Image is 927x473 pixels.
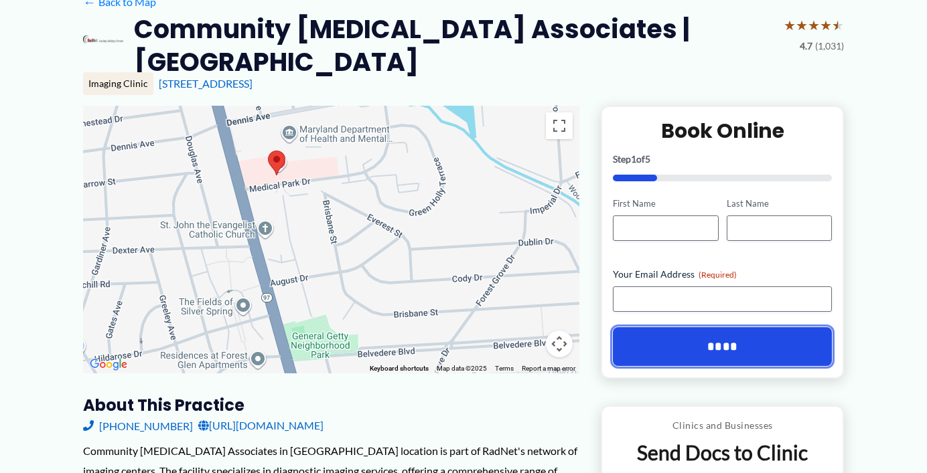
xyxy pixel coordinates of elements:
[370,364,429,373] button: Keyboard shortcuts
[613,268,832,281] label: Your Email Address
[727,197,832,210] label: Last Name
[86,356,131,373] img: Google
[784,13,796,37] span: ★
[83,415,193,436] a: [PHONE_NUMBER]
[198,415,324,436] a: [URL][DOMAIN_NAME]
[546,330,573,357] button: Map camera controls
[522,365,575,372] a: Report a map error
[820,13,832,37] span: ★
[86,356,131,373] a: Open this area in Google Maps (opens a new window)
[832,13,844,37] span: ★
[83,395,579,415] h3: About this practice
[631,153,636,165] span: 1
[134,13,773,79] h2: Community [MEDICAL_DATA] Associates | [GEOGRAPHIC_DATA]
[800,37,812,55] span: 4.7
[546,112,573,139] button: Toggle fullscreen view
[613,197,718,210] label: First Name
[808,13,820,37] span: ★
[612,440,833,466] p: Send Docs to Clinic
[437,365,487,372] span: Map data ©2025
[645,153,650,165] span: 5
[159,77,253,90] a: [STREET_ADDRESS]
[613,118,832,144] h2: Book Online
[613,155,832,164] p: Step of
[699,270,737,280] span: (Required)
[612,417,833,434] p: Clinics and Businesses
[495,365,514,372] a: Terms (opens in new tab)
[815,37,844,55] span: (1,031)
[83,72,153,95] div: Imaging Clinic
[796,13,808,37] span: ★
